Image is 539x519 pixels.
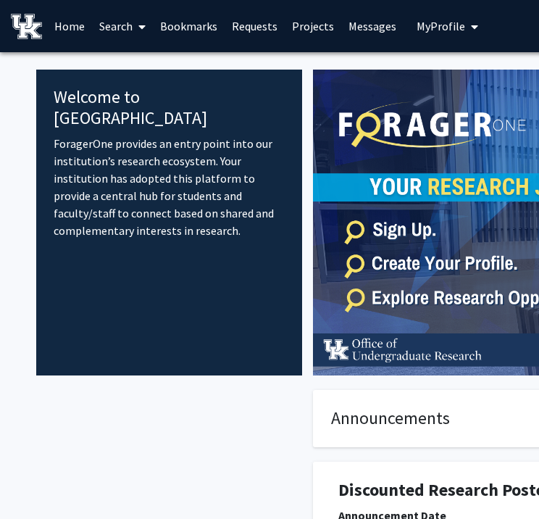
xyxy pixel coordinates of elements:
p: ForagerOne provides an entry point into our institution’s research ecosystem. Your institution ha... [54,135,285,239]
iframe: Chat [11,454,62,508]
span: My Profile [417,19,465,33]
a: Requests [225,1,285,51]
a: Messages [341,1,404,51]
a: Bookmarks [153,1,225,51]
a: Search [92,1,153,51]
a: Projects [285,1,341,51]
a: Home [47,1,92,51]
h4: Welcome to [GEOGRAPHIC_DATA] [54,87,285,129]
img: University of Kentucky Logo [11,14,42,39]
